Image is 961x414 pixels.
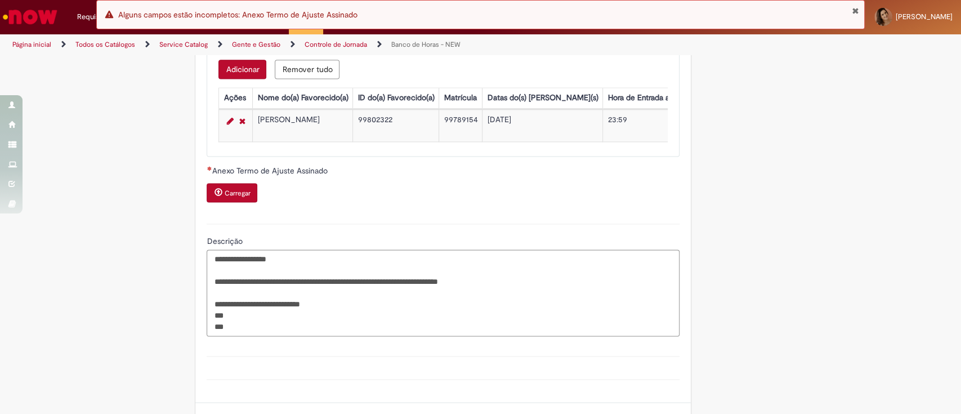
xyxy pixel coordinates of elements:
th: Ações [219,87,253,108]
a: Todos os Catálogos [75,40,135,49]
th: Hora de Entrada a ser ajustada no ponto [603,87,752,108]
textarea: Descrição [207,250,680,336]
span: Descrição [207,236,244,246]
td: 99802322 [353,109,439,141]
td: [PERSON_NAME] [253,109,353,141]
span: [PERSON_NAME] [896,12,953,21]
th: ID do(a) Favorecido(a) [353,87,439,108]
span: Requisições [77,11,117,23]
button: Add a row for Ajustes de Marcações [218,60,266,79]
td: 23:59 [603,109,752,141]
button: Fechar Notificação [851,6,859,15]
img: ServiceNow [1,6,59,28]
a: Service Catalog [159,40,208,49]
small: Carregar [224,189,250,198]
td: 99789154 [439,109,482,141]
button: Carregar anexo de Anexo Termo de Ajuste Assinado Required [207,183,257,202]
span: Alguns campos estão incompletos: Anexo Termo de Ajuste Assinado [118,10,357,20]
th: Datas do(s) [PERSON_NAME](s) [482,87,603,108]
a: Página inicial [12,40,51,49]
span: Necessários [207,166,212,171]
a: Remover linha 1 [236,114,248,128]
a: Gente e Gestão [232,40,280,49]
th: Nome do(a) Favorecido(a) [253,87,353,108]
a: Editar Linha 1 [224,114,236,128]
ul: Trilhas de página [8,34,632,55]
td: [DATE] [482,109,603,141]
a: Controle de Jornada [305,40,367,49]
span: Anexo Termo de Ajuste Assinado [212,166,329,176]
button: Remove all rows for Ajustes de Marcações [275,60,339,79]
a: Banco de Horas - NEW [391,40,461,49]
th: Matrícula [439,87,482,108]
